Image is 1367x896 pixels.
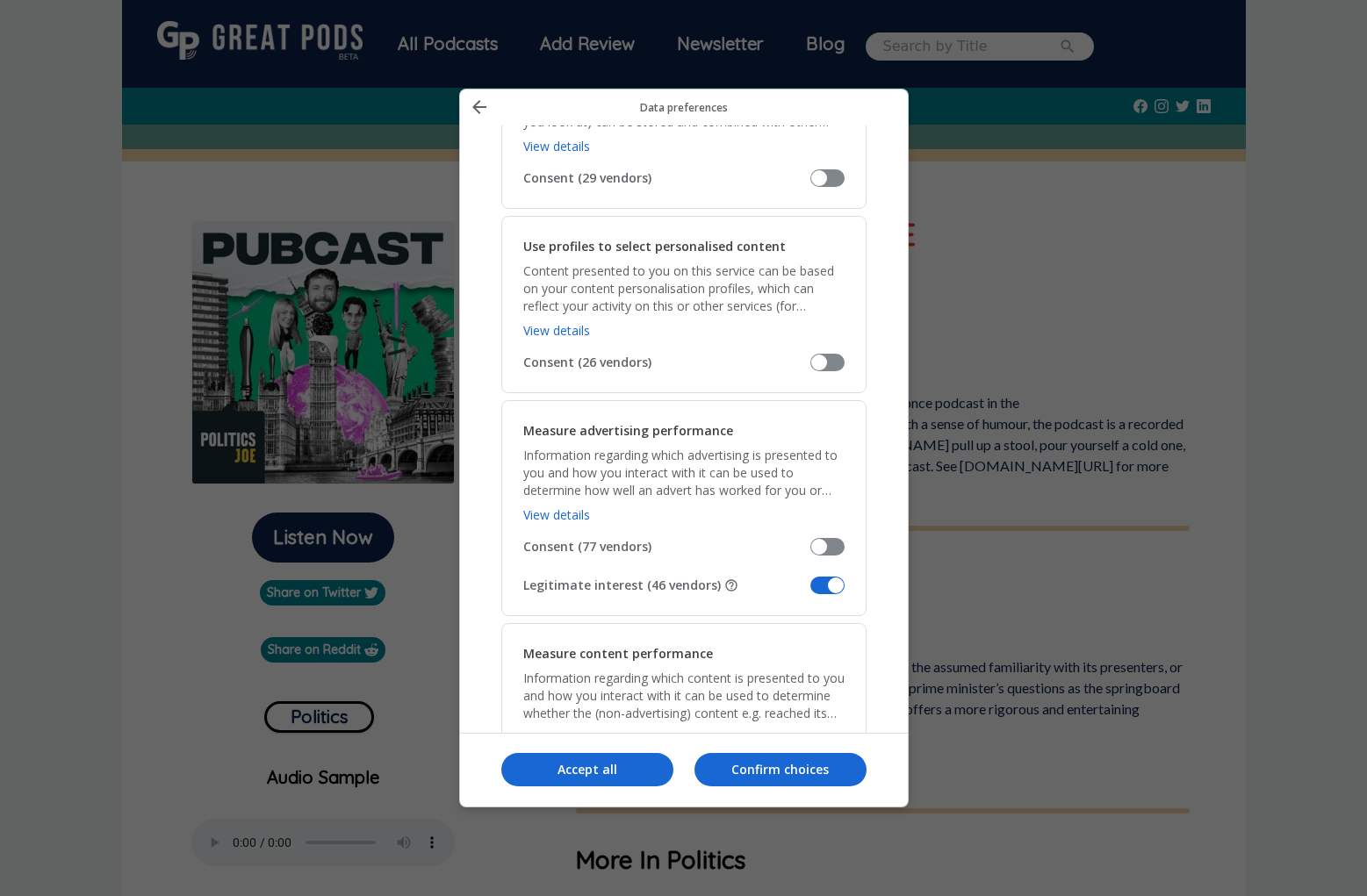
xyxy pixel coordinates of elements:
[523,447,845,499] p: Information regarding which advertising is presented to you and how you interact with it can be u...
[523,577,810,594] span: Legitimate interest (46 vendors)
[523,354,810,371] span: Consent (26 vendors)
[523,645,713,663] h2: Measure content performance
[523,238,786,255] h2: Use profiles to select personalised content
[523,670,845,722] p: Information regarding which content is presented to you and how you interact with it can be used ...
[495,100,873,115] p: Data preferences
[724,578,738,592] button: Some vendors are not asking for your consent, but are using your personal data on the basis of th...
[523,538,810,556] span: Consent (77 vendors)
[501,753,673,786] button: Accept all
[523,262,845,315] p: Content presented to you on this service can be based on your content personalisation profiles, w...
[694,761,867,778] p: Confirm choices
[523,422,733,440] h2: Measure advertising performance
[501,761,673,778] p: Accept all
[523,729,590,746] a: View details, Measure content performance
[523,169,810,187] span: Consent (29 vendors)
[459,89,909,807] div: Manage your data
[464,96,495,118] button: Back
[523,506,590,523] a: View details, Measure advertising performance
[694,753,867,786] button: Confirm choices
[523,322,590,339] a: View details, Use profiles to select personalised content
[523,138,590,154] a: View details, Create profiles to personalise content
